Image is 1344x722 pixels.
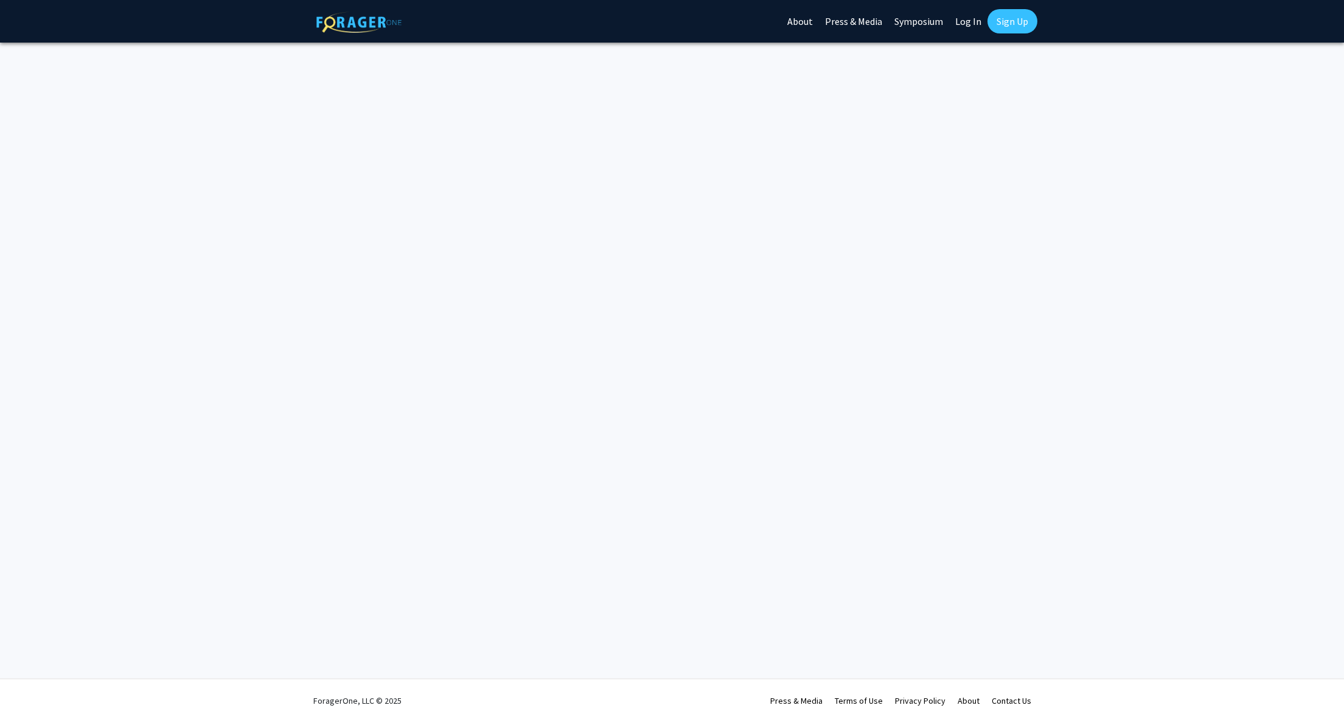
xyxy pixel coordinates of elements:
[987,9,1037,33] a: Sign Up
[958,695,980,706] a: About
[895,695,945,706] a: Privacy Policy
[835,695,883,706] a: Terms of Use
[770,695,823,706] a: Press & Media
[316,12,402,33] img: ForagerOne Logo
[313,679,402,722] div: ForagerOne, LLC © 2025
[992,695,1031,706] a: Contact Us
